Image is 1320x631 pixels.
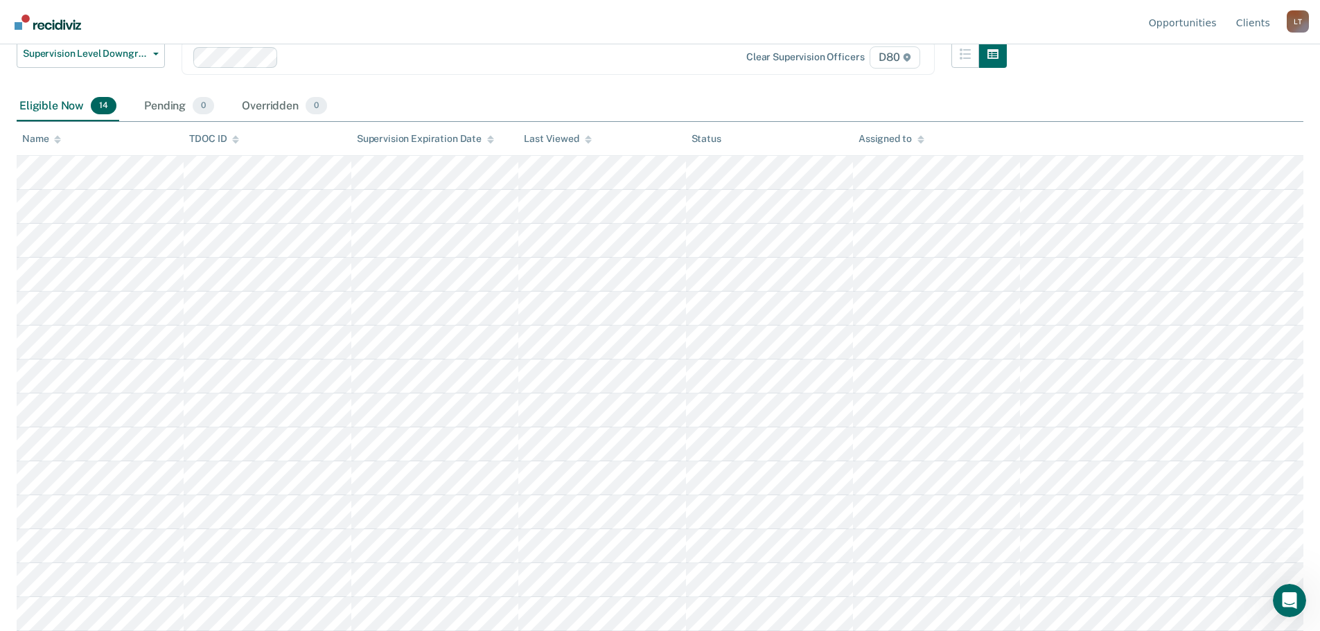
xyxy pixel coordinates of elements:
div: Status [692,133,721,145]
div: Clear supervision officers [746,51,864,63]
div: Last Viewed [524,133,591,145]
span: D80 [870,46,919,69]
div: Supervision Expiration Date [357,133,494,145]
div: Overridden0 [239,91,330,122]
span: 0 [193,97,214,115]
div: Eligible Now14 [17,91,119,122]
div: L T [1287,10,1309,33]
div: TDOC ID [189,133,239,145]
div: Assigned to [859,133,924,145]
button: Profile dropdown button [1287,10,1309,33]
img: Recidiviz [15,15,81,30]
div: Pending0 [141,91,217,122]
div: Name [22,133,61,145]
span: Supervision Level Downgrade [23,48,148,60]
iframe: Intercom live chat [1273,584,1306,617]
button: Supervision Level Downgrade [17,40,165,68]
span: 14 [91,97,116,115]
span: 0 [306,97,327,115]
